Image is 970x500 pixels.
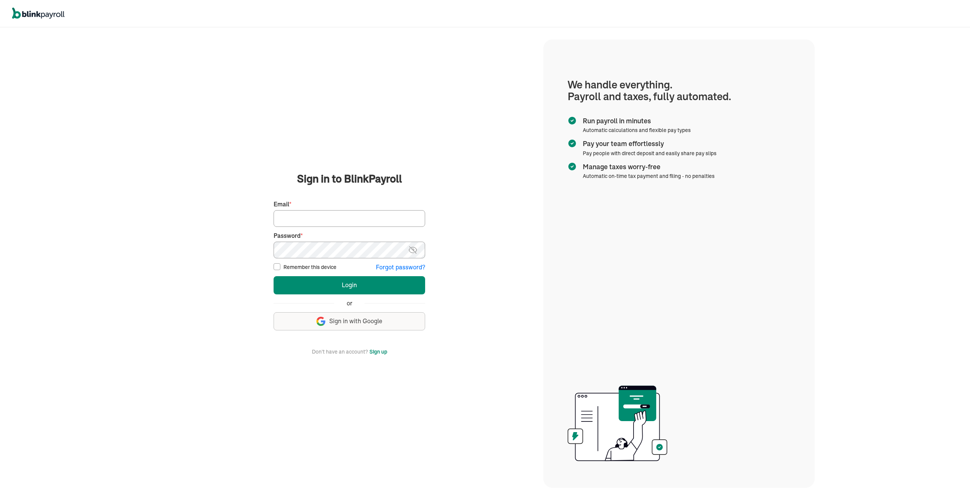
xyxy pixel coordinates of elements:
[583,127,691,134] span: Automatic calculations and flexible pay types
[568,383,667,464] img: illustration
[568,139,577,148] img: checkmark
[408,245,418,255] img: eye
[12,8,64,19] img: logo
[583,173,715,179] span: Automatic on-time tax payment and filing - no penalties
[274,312,425,330] button: Sign in with Google
[583,162,712,172] span: Manage taxes worry-free
[369,347,387,356] button: Sign up
[376,263,425,272] button: Forgot password?
[583,150,717,157] span: Pay people with direct deposit and easily share pay slips
[283,263,336,271] label: Remember this device
[297,171,402,186] span: Sign in to BlinkPayroll
[312,347,368,356] span: Don't have an account?
[274,276,425,294] button: Login
[568,116,577,125] img: checkmark
[583,116,688,126] span: Run payroll in minutes
[347,299,352,308] span: or
[583,139,713,149] span: Pay your team effortlessly
[274,200,425,209] label: Email
[274,210,425,227] input: Your email address
[329,317,382,325] span: Sign in with Google
[568,79,790,102] h1: We handle everything. Payroll and taxes, fully automated.
[568,162,577,171] img: checkmark
[316,317,325,326] img: google
[274,231,425,240] label: Password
